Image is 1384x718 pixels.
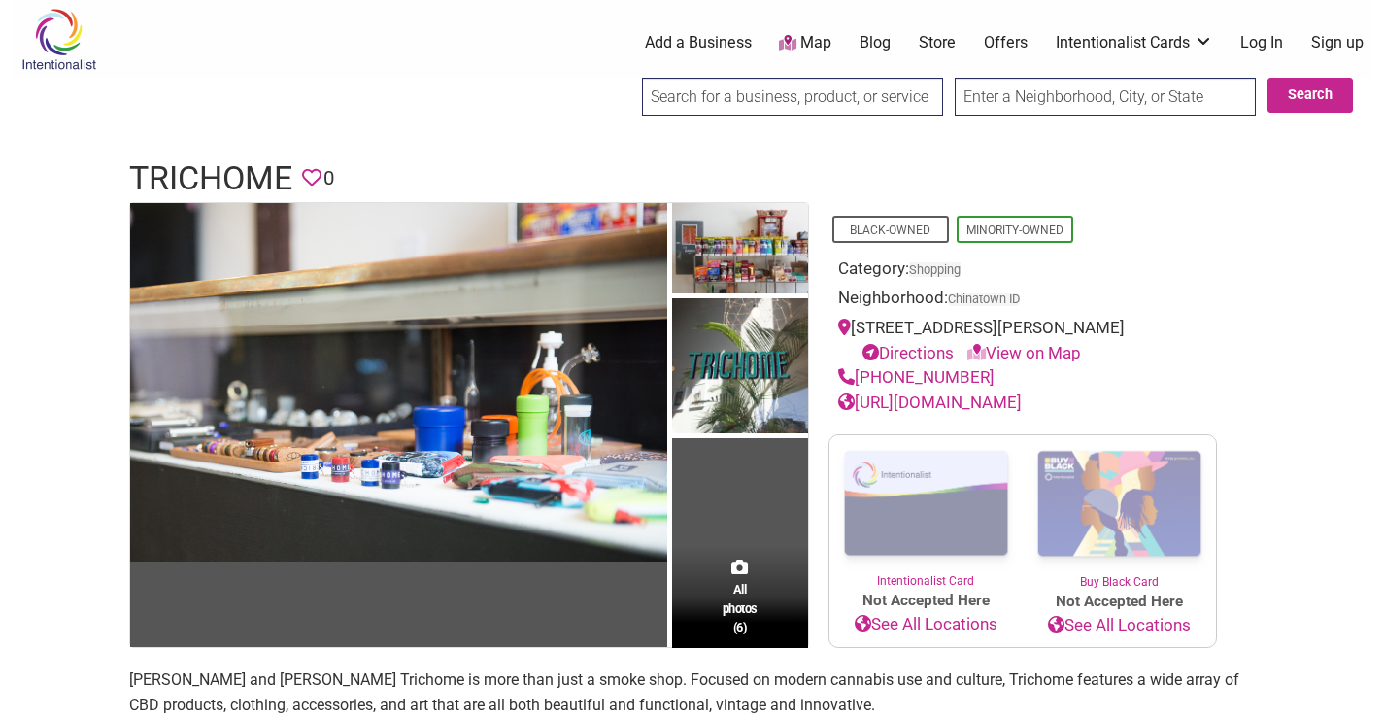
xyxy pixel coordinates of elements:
[645,32,752,53] a: Add a Business
[838,286,1207,316] div: Neighborhood:
[862,343,954,362] a: Directions
[1023,435,1216,573] img: Buy Black Card
[909,262,961,277] a: Shopping
[1240,32,1283,53] a: Log In
[829,435,1023,590] a: Intentionalist Card
[1311,32,1364,53] a: Sign up
[779,32,831,54] a: Map
[829,435,1023,572] img: Intentionalist Card
[129,667,1256,717] p: [PERSON_NAME] and [PERSON_NAME] Trichome is more than just a smoke shop. Focused on modern cannab...
[1023,613,1216,638] a: See All Locations
[838,256,1207,287] div: Category:
[642,78,943,116] input: Search for a business, product, or service
[1056,32,1213,53] a: Intentionalist Cards
[829,590,1023,612] span: Not Accepted Here
[919,32,956,53] a: Store
[1267,78,1353,113] button: Search
[955,78,1256,116] input: Enter a Neighborhood, City, or State
[850,223,930,237] a: Black-Owned
[838,316,1207,365] div: [STREET_ADDRESS][PERSON_NAME]
[129,155,292,202] h1: Trichome
[966,223,1063,237] a: Minority-Owned
[838,367,995,387] a: [PHONE_NUMBER]
[860,32,891,53] a: Blog
[1023,591,1216,613] span: Not Accepted Here
[984,32,1028,53] a: Offers
[723,580,758,635] span: All photos (6)
[13,8,105,71] img: Intentionalist
[323,163,334,193] span: 0
[967,343,1081,362] a: View on Map
[948,293,1020,306] span: Chinatown ID
[1023,435,1216,591] a: Buy Black Card
[838,393,1022,412] a: [URL][DOMAIN_NAME]
[829,612,1023,637] a: See All Locations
